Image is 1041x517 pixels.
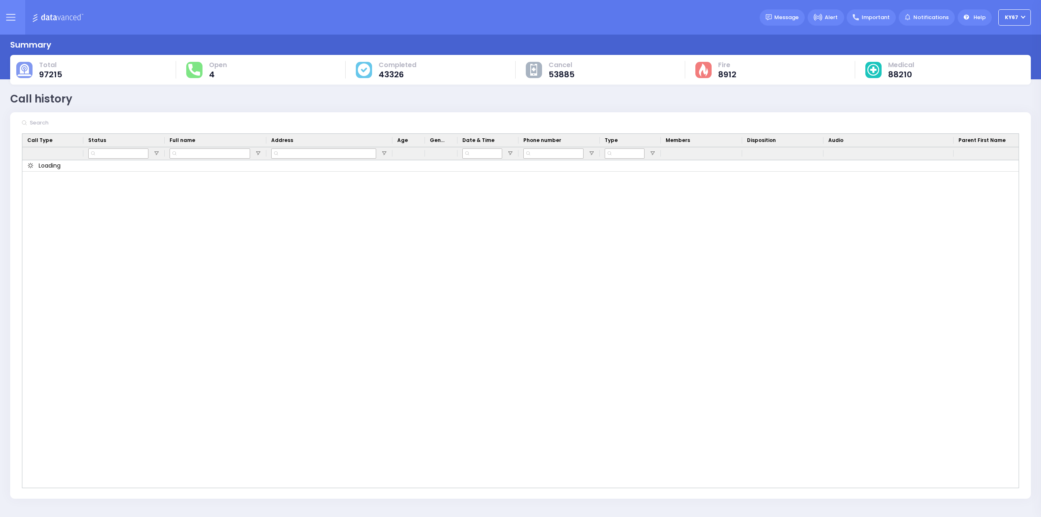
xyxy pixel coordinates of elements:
[523,148,584,159] input: Phone number Filter Input
[39,61,62,69] span: Total
[271,148,376,159] input: Address Filter Input
[530,64,538,76] img: other-cause.svg
[358,63,370,76] img: cause-cover.svg
[862,13,890,22] span: Important
[774,13,799,22] span: Message
[649,150,656,157] button: Open Filter Menu
[523,137,561,144] span: Phone number
[430,137,446,144] span: Gender
[998,9,1031,26] button: KY67
[153,150,160,157] button: Open Filter Menu
[605,137,618,144] span: Type
[718,61,736,69] span: Fire
[913,13,949,22] span: Notifications
[1005,14,1018,21] span: KY67
[766,14,772,20] img: message.svg
[888,61,914,69] span: Medical
[462,137,494,144] span: Date & Time
[27,137,52,144] span: Call Type
[32,12,86,22] img: Logo
[549,70,575,79] span: 53885
[379,70,416,79] span: 43326
[170,137,195,144] span: Full name
[549,61,575,69] span: Cancel
[10,91,72,107] div: Call history
[825,13,838,22] span: Alert
[718,70,736,79] span: 8912
[747,137,776,144] span: Disposition
[170,148,250,159] input: Full name Filter Input
[973,13,986,22] span: Help
[39,70,62,79] span: 97215
[88,137,106,144] span: Status
[255,150,261,157] button: Open Filter Menu
[605,148,645,159] input: Type Filter Input
[209,70,227,79] span: 4
[27,115,149,131] input: Search
[381,150,388,157] button: Open Filter Menu
[209,61,227,69] span: Open
[699,63,708,76] img: fire-cause.svg
[17,64,31,76] img: total-cause.svg
[379,61,416,69] span: Completed
[828,137,843,144] span: Audio
[666,137,690,144] span: Members
[507,150,514,157] button: Open Filter Menu
[88,148,148,159] input: Status Filter Input
[10,39,51,51] div: Summary
[462,148,502,159] input: Date & Time Filter Input
[958,137,1006,144] span: Parent First Name
[867,64,880,76] img: medical-cause.svg
[39,161,61,170] span: Loading
[271,137,293,144] span: Address
[588,150,595,157] button: Open Filter Menu
[888,70,914,79] span: 88210
[397,137,408,144] span: Age
[188,64,200,75] img: total-response.svg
